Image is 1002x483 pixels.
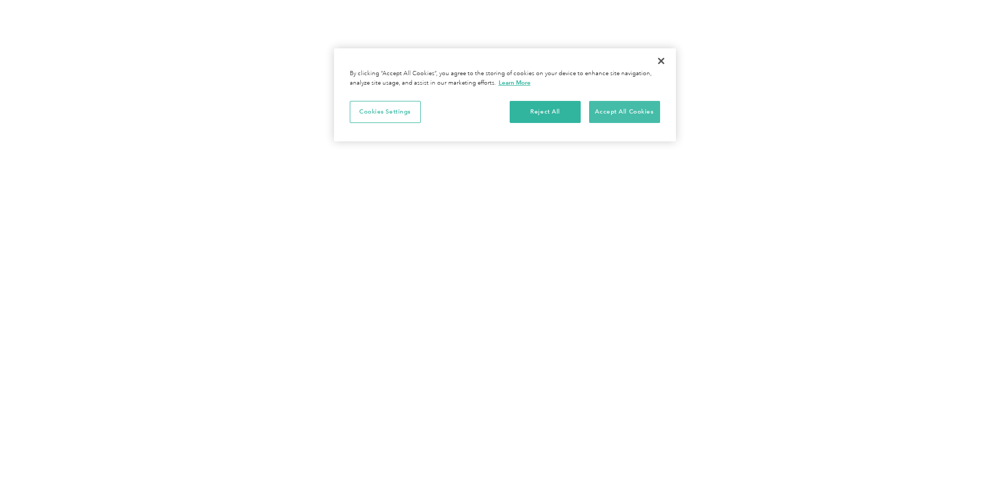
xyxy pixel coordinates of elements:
div: By clicking “Accept All Cookies”, you agree to the storing of cookies on your device to enhance s... [350,69,660,88]
a: More information about your privacy, opens in a new tab [499,79,531,86]
button: Accept All Cookies [589,101,660,123]
button: Close [650,49,673,73]
button: Cookies Settings [350,101,421,123]
button: Reject All [510,101,581,123]
div: Privacy [334,48,676,141]
div: Cookie banner [334,48,676,141]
